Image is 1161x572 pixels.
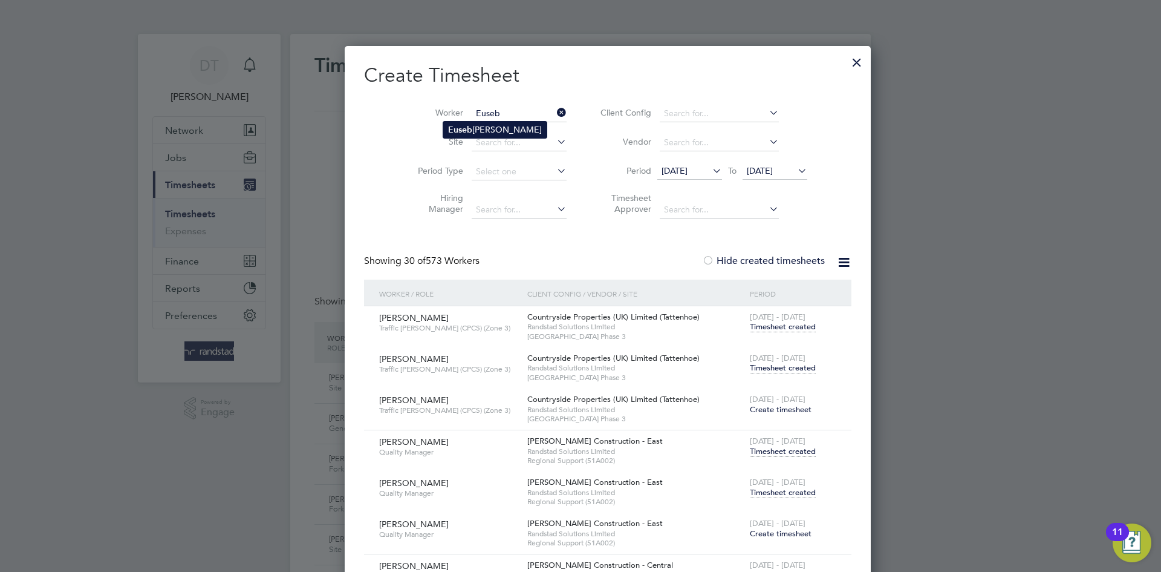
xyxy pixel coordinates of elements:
[409,136,463,147] label: Site
[379,488,518,498] span: Quality Manager
[750,353,805,363] span: [DATE] - [DATE]
[527,353,700,363] span: Countryside Properties (UK) Limited (Tattenhoe)
[750,321,816,332] span: Timesheet created
[379,312,449,323] span: [PERSON_NAME]
[527,394,700,404] span: Countryside Properties (UK) Limited (Tattenhoe)
[376,280,524,307] div: Worker / Role
[404,255,480,267] span: 573 Workers
[527,477,663,487] span: [PERSON_NAME] Construction - East
[527,456,744,465] span: Regional Support (51A002)
[724,163,740,179] span: To
[379,436,449,447] span: [PERSON_NAME]
[379,530,518,539] span: Quality Manager
[750,528,811,539] span: Create timesheet
[527,447,744,456] span: Randstad Solutions Limited
[379,353,449,364] span: [PERSON_NAME]
[364,63,851,88] h2: Create Timesheet
[660,105,779,122] input: Search for...
[409,192,463,214] label: Hiring Manager
[527,332,744,341] span: [GEOGRAPHIC_DATA] Phase 3
[527,529,744,539] span: Randstad Solutions Limited
[597,165,651,176] label: Period
[379,519,449,530] span: [PERSON_NAME]
[524,280,747,307] div: Client Config / Vendor / Site
[472,105,567,122] input: Search for...
[472,163,567,180] input: Select one
[379,447,518,457] span: Quality Manager
[747,280,839,307] div: Period
[750,446,816,457] span: Timesheet created
[527,518,663,528] span: [PERSON_NAME] Construction - East
[472,134,567,151] input: Search for...
[379,323,518,333] span: Traffic [PERSON_NAME] (CPCS) (Zone 3)
[702,255,825,267] label: Hide created timesheets
[472,202,567,219] input: Search for...
[662,165,688,176] span: [DATE]
[597,192,651,214] label: Timesheet Approver
[527,414,744,424] span: [GEOGRAPHIC_DATA] Phase 3
[527,405,744,415] span: Randstad Solutions Limited
[527,538,744,548] span: Regional Support (51A002)
[1113,524,1151,562] button: Open Resource Center, 11 new notifications
[747,165,773,176] span: [DATE]
[409,165,463,176] label: Period Type
[750,394,805,404] span: [DATE] - [DATE]
[750,312,805,322] span: [DATE] - [DATE]
[448,125,472,135] b: Euseb
[527,560,673,570] span: [PERSON_NAME] Construction - Central
[1112,532,1123,548] div: 11
[379,364,518,374] span: Traffic [PERSON_NAME] (CPCS) (Zone 3)
[379,406,518,415] span: Traffic [PERSON_NAME] (CPCS) (Zone 3)
[379,395,449,406] span: [PERSON_NAME]
[660,134,779,151] input: Search for...
[404,255,426,267] span: 30 of
[750,487,816,498] span: Timesheet created
[750,363,816,373] span: Timesheet created
[527,322,744,332] span: Randstad Solutions Limited
[750,518,805,528] span: [DATE] - [DATE]
[597,107,651,118] label: Client Config
[527,363,744,373] span: Randstad Solutions Limited
[527,488,744,498] span: Randstad Solutions Limited
[527,312,700,322] span: Countryside Properties (UK) Limited (Tattenhoe)
[750,404,811,415] span: Create timesheet
[750,436,805,446] span: [DATE] - [DATE]
[527,373,744,383] span: [GEOGRAPHIC_DATA] Phase 3
[379,560,449,571] span: [PERSON_NAME]
[527,497,744,507] span: Regional Support (51A002)
[597,136,651,147] label: Vendor
[750,477,805,487] span: [DATE] - [DATE]
[364,255,482,268] div: Showing
[443,122,547,138] li: [PERSON_NAME]
[409,107,463,118] label: Worker
[379,478,449,488] span: [PERSON_NAME]
[527,436,663,446] span: [PERSON_NAME] Construction - East
[660,202,779,219] input: Search for...
[750,560,805,570] span: [DATE] - [DATE]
